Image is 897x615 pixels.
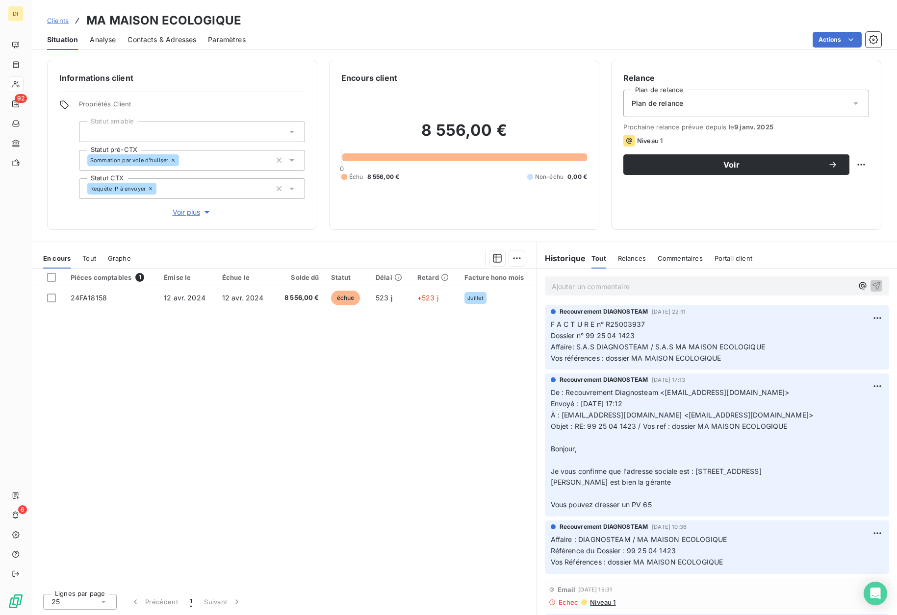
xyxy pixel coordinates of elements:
span: Requête IP à envoyer [90,186,146,192]
h6: Informations client [59,72,305,84]
span: Niveau 1 [637,137,663,145]
a: Clients [47,16,69,25]
h6: Encours client [341,72,397,84]
span: Graphe [108,254,131,262]
span: Référence du Dossier : 99 25 04 1423 [551,546,676,555]
div: Facture hono mois [464,273,531,281]
span: [DATE] 22:11 [652,309,686,315]
span: [PERSON_NAME] est bien la gérante [551,478,671,486]
h2: 8 556,00 € [341,121,587,150]
button: Actions [813,32,862,48]
span: 24FA18158 [71,294,107,302]
span: 523 j [376,294,392,302]
span: Commentaires [658,254,703,262]
span: Recouvrement DIAGNOSTEAM [560,375,648,384]
span: Sommation par voie d'huiiser [90,157,168,163]
button: Précédent [125,591,184,612]
span: Echec [559,598,579,606]
span: 12 avr. 2024 [164,294,205,302]
div: Retard [417,273,453,281]
span: À : [EMAIL_ADDRESS][DOMAIN_NAME] <[EMAIL_ADDRESS][DOMAIN_NAME]> [551,411,813,419]
span: Vous pouvez dresser un PV 65 [551,500,652,509]
span: 92 [15,94,27,103]
span: Non-échu [535,172,564,181]
span: Portail client [715,254,752,262]
span: Niveau 1 [589,598,615,606]
img: Logo LeanPay [8,593,24,609]
span: Tout [591,254,606,262]
span: Objet : RE: 99 25 04 1423 / Vos ref : dossier MA MAISON ECOLOGIQUE [551,422,788,430]
span: échue [331,291,360,305]
span: 8 556,00 € [281,293,319,303]
span: 12 avr. 2024 [222,294,264,302]
span: Envoyé : [DATE] 17:12 [551,399,622,408]
span: Affaire : DIAGNOSTEAM / MA MAISON ECOLOGIQUE [551,535,727,543]
span: Échu [349,172,363,181]
h6: Relance [623,72,869,84]
span: Recouvrement DIAGNOSTEAM [560,522,648,531]
div: Échue le [222,273,269,281]
span: [DATE] 15:31 [578,587,612,592]
button: Suivant [198,591,248,612]
input: Ajouter une valeur [156,184,164,193]
span: Voir [635,161,828,169]
button: 1 [184,591,198,612]
input: Ajouter une valeur [87,127,95,136]
span: 8 556,00 € [367,172,400,181]
span: 0 [340,165,344,172]
span: Plan de relance [632,98,683,108]
span: Voir plus [173,207,212,217]
span: 9 janv. 2025 [734,123,773,131]
span: Situation [47,35,78,45]
span: Propriétés Client [79,100,305,114]
span: Clients [47,17,69,25]
span: Prochaine relance prévue depuis le [623,123,869,131]
span: Recouvrement DIAGNOSTEAM [560,307,648,316]
div: Solde dû [281,273,319,281]
span: Je vous confirme que l'adresse sociale est : [STREET_ADDRESS] [551,467,762,475]
div: Open Intercom Messenger [864,582,887,605]
span: F A C T U R E n° R25003937 [551,320,645,328]
span: Relances [618,254,646,262]
div: Délai [376,273,406,281]
span: Bonjour, [551,444,577,453]
h3: MA MAISON ECOLOGIQUE [86,12,241,29]
span: 1 [135,273,144,282]
div: Émise le [164,273,210,281]
span: Tout [82,254,96,262]
div: DI [8,6,24,22]
span: 25 [51,597,60,607]
span: Vos Références : dossier MA MAISON ECOLOGIQUE [551,558,723,566]
span: 6 [18,505,27,514]
h6: Historique [537,252,586,264]
span: [DATE] 17:13 [652,377,685,383]
button: Voir plus [79,207,305,218]
button: Voir [623,154,849,175]
span: Vos références : dossier MA MAISON ECOLOGIQUE [551,354,721,362]
span: [DATE] 10:36 [652,524,687,530]
span: Analyse [90,35,116,45]
span: Email [558,586,576,593]
span: +523 j [417,294,438,302]
span: En cours [43,254,71,262]
span: Dossier n° 99 25 04 1423 [551,331,635,340]
span: 1 [190,597,192,607]
span: Paramètres [208,35,246,45]
span: Affaire: S.A.S DIAGNOSTEAM / S.A.S MA MAISON ECOLOGIQUE [551,343,765,351]
span: 0,00 € [567,172,587,181]
div: Statut [331,273,364,281]
span: De : Recouvrement Diagnosteam <[EMAIL_ADDRESS][DOMAIN_NAME]> [551,388,790,396]
input: Ajouter une valeur [179,156,187,165]
span: Contacts & Adresses [128,35,196,45]
span: Juillet [467,295,484,301]
div: Pièces comptables [71,273,152,282]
